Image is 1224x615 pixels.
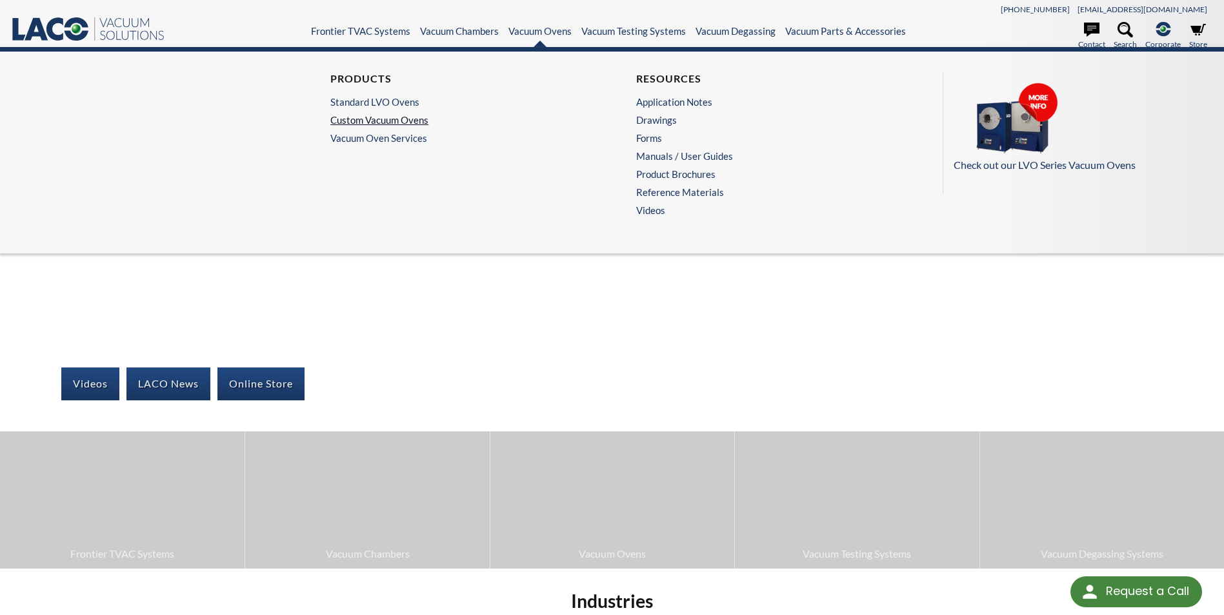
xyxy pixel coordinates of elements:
[1106,576,1189,606] div: Request a Call
[126,367,210,400] a: LACO News
[581,25,686,37] a: Vacuum Testing Systems
[636,72,887,86] h4: Resources
[260,589,963,613] h2: Industries
[954,157,1199,173] p: Check out our LVO Series Vacuum Ovens
[508,25,572,37] a: Vacuum Ovens
[636,150,887,162] a: Manuals / User Guides
[217,367,305,400] a: Online Store
[987,545,1218,562] span: Vacuum Degassing Systems
[1114,22,1137,50] a: Search
[490,431,734,568] a: Vacuum Ovens
[252,545,483,562] span: Vacuum Chambers
[497,545,728,562] span: Vacuum Ovens
[1145,38,1181,50] span: Corporate
[311,25,410,37] a: Frontier TVAC Systems
[741,545,972,562] span: Vacuum Testing Systems
[696,25,776,37] a: Vacuum Degassing
[1078,22,1105,50] a: Contact
[330,72,581,86] h4: Products
[1001,5,1070,14] a: [PHONE_NUMBER]
[330,96,581,108] a: Standard LVO Ovens
[636,132,887,144] a: Forms
[636,168,887,180] a: Product Brochures
[1078,5,1207,14] a: [EMAIL_ADDRESS][DOMAIN_NAME]
[954,83,1083,155] img: OVENS.png
[420,25,499,37] a: Vacuum Chambers
[245,431,489,568] a: Vacuum Chambers
[330,132,587,144] a: Vacuum Oven Services
[785,25,906,37] a: Vacuum Parts & Accessories
[330,114,581,126] a: Custom Vacuum Ovens
[1079,581,1100,602] img: round button
[735,431,979,568] a: Vacuum Testing Systems
[636,204,893,216] a: Videos
[980,431,1224,568] a: Vacuum Degassing Systems
[954,83,1199,173] a: Check out our LVO Series Vacuum Ovens
[6,545,238,562] span: Frontier TVAC Systems
[61,367,119,400] a: Videos
[636,114,887,126] a: Drawings
[636,96,887,108] a: Application Notes
[636,186,887,198] a: Reference Materials
[1189,22,1207,50] a: Store
[1070,576,1202,607] div: Request a Call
